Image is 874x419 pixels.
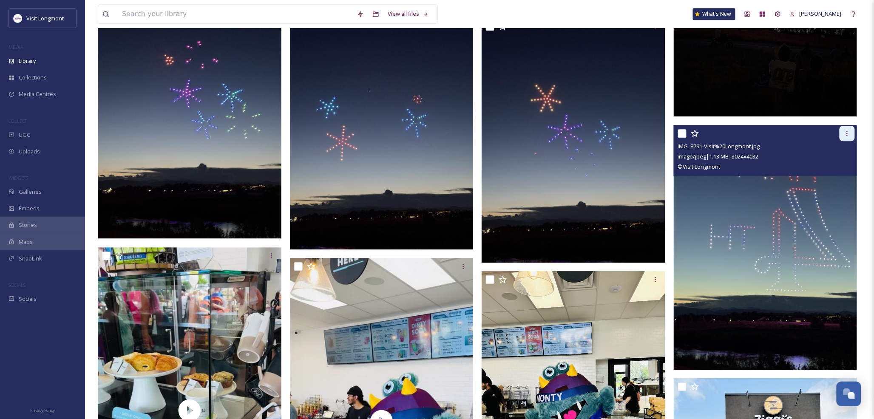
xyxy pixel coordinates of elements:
[482,18,665,263] img: IMG_8798-Visit%20Longmont.jpg
[30,408,55,413] span: Privacy Policy
[800,10,842,17] span: [PERSON_NAME]
[19,147,40,156] span: Uploads
[19,238,33,246] span: Maps
[678,153,759,160] span: image/jpeg | 1.13 MB | 3024 x 4032
[9,44,23,50] span: MEDIA
[674,125,857,370] img: IMG_8791-Visit%20Longmont.jpg
[786,6,846,22] a: [PERSON_NAME]
[19,255,42,263] span: SnapLink
[19,221,37,229] span: Stories
[383,6,433,22] a: View all files
[837,382,861,406] button: Open Chat
[678,163,721,170] span: © Visit Longmont
[19,90,56,98] span: Media Centres
[9,175,28,181] span: WIDGETS
[19,188,42,196] span: Galleries
[19,204,40,212] span: Embeds
[19,57,36,65] span: Library
[26,14,64,22] span: Visit Longmont
[678,142,760,150] span: IMG_8791-Visit%20Longmont.jpg
[14,14,22,23] img: longmont.jpg
[290,5,474,249] img: IMG_8797-Visit%20Longmont.jpg
[19,74,47,82] span: Collections
[693,8,735,20] a: What's New
[118,5,353,23] input: Search your library
[30,405,55,415] a: Privacy Policy
[19,131,30,139] span: UGC
[9,118,27,124] span: COLLECT
[9,282,26,288] span: SOCIALS
[19,295,37,303] span: Socials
